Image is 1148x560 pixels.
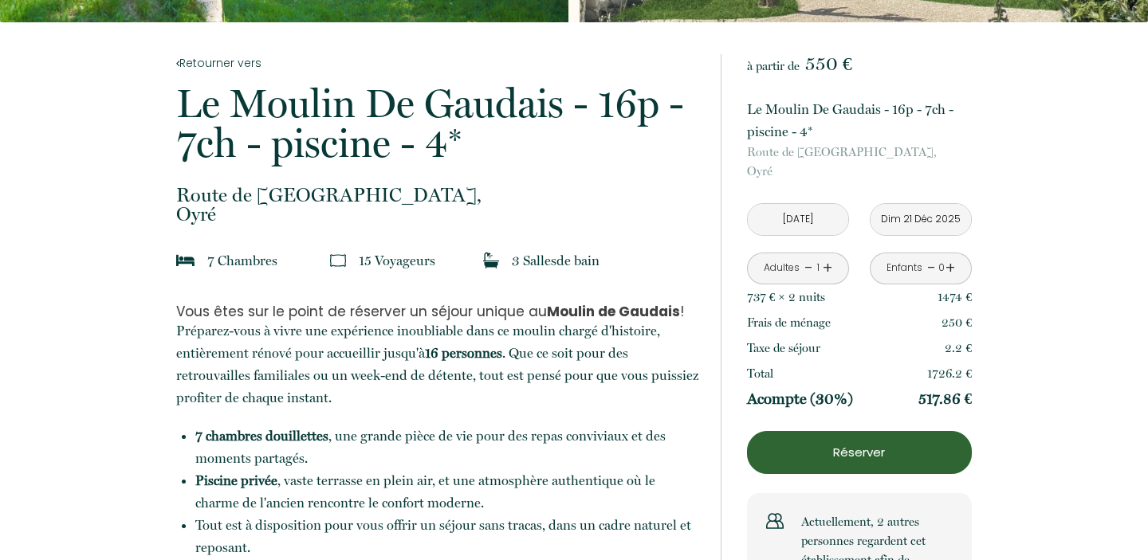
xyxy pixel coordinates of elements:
[938,260,946,276] div: 0
[887,260,922,276] div: Enfants
[946,256,955,280] a: +
[823,256,832,280] a: +
[195,514,699,558] li: Tout est à disposition pour vous offrir un séjour sans tracas, dans un cadre naturel et reposant.
[814,260,822,276] div: 1
[927,364,972,383] p: 1726.2 €
[747,143,972,181] p: Oyré
[927,256,936,280] a: -
[747,288,825,307] p: 737 € × 2 nuit
[551,253,556,268] span: s
[176,54,699,72] a: Retourner vers
[820,290,825,304] span: s
[938,288,972,307] p: 1474 €
[747,98,972,143] p: Le Moulin De Gaudais - 16p - 7ch - piscine - 4*
[512,249,600,272] p: 3 Salle de bain
[942,313,972,332] p: 250 €
[430,253,435,268] span: s
[176,303,699,319] h3: Vous êtes sur le point de réserver un séjour unique au !
[945,339,972,358] p: 2.2 €
[176,186,699,224] p: Oyré
[918,390,972,409] p: 517.86 €
[176,84,699,163] p: Le Moulin De Gaudais - 16p - 7ch - piscine - 4*
[748,204,848,235] input: Arrivée
[176,319,699,409] p: Préparez-vous à vivre une expérience inoubliable dans ce moulin chargé d'histoire, entièrement ré...
[747,339,820,358] p: Taxe de séjour
[747,431,972,474] button: Réserver
[747,364,773,383] p: Total
[805,53,852,75] span: 550 €
[272,253,277,268] span: s
[359,249,435,272] p: 15 Voyageur
[195,428,328,444] strong: 7 chambres douillettes
[753,443,966,462] p: Réserver
[195,469,699,514] li: , vaste terrasse en plein air, et une atmosphère authentique où le charme de l'ancien rencontre l...
[747,59,800,73] span: à partir de
[747,313,831,332] p: Frais de ménage
[764,260,800,276] div: Adultes
[766,512,784,530] img: users
[804,256,813,280] a: -
[747,143,972,162] span: Route de [GEOGRAPHIC_DATA],
[871,204,971,235] input: Départ
[425,345,502,361] strong: 16 personnes
[330,253,346,268] img: guests
[176,186,699,205] span: Route de [GEOGRAPHIC_DATA],
[195,472,277,488] strong: Piscine privée
[747,390,853,409] p: Acompte (30%)
[207,249,277,272] p: 7 Chambre
[195,425,699,469] li: , une grande pièce de vie pour des repas conviviaux et des moments partagés.
[547,302,680,321] strong: Moulin de Gaudais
